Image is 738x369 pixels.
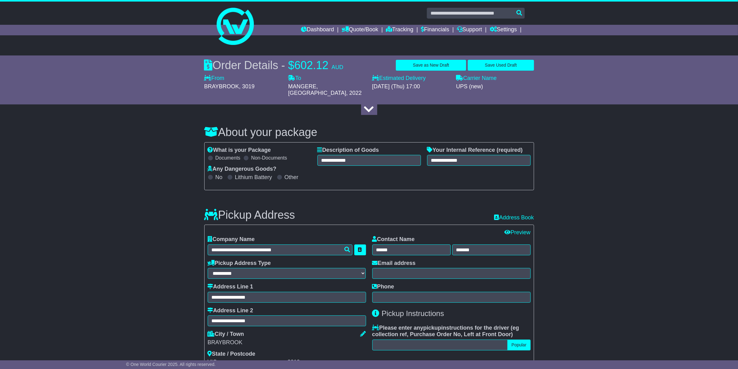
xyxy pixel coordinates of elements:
span: , 3019 [239,83,254,90]
span: © One World Courier 2025. All rights reserved. [126,362,216,367]
button: Save Used Draft [468,60,534,71]
label: Estimated Delivery [372,75,450,82]
div: 3019 [288,359,366,366]
label: Carrier Name [456,75,497,82]
a: Address Book [494,214,534,221]
span: MANGERE, [GEOGRAPHIC_DATA] [288,83,346,96]
label: Email address [372,260,416,267]
label: Address Line 1 [208,283,253,290]
div: [DATE] (Thu) 17:00 [372,83,450,90]
a: Financials [421,25,449,35]
div: Order Details - [204,59,343,72]
a: Preview [504,229,530,235]
div: VIC [208,359,286,366]
label: Other [285,174,298,181]
a: Support [457,25,482,35]
span: BRAYBROOK [204,83,239,90]
div: BRAYBROOK [208,339,366,346]
label: No [215,174,223,181]
a: Settings [490,25,517,35]
label: From [204,75,224,82]
label: Please enter any instructions for the driver ( ) [372,325,531,338]
div: UPS (new) [456,83,534,90]
label: Address Line 2 [208,307,253,314]
label: Phone [372,283,394,290]
label: To [288,75,301,82]
label: State / Postcode [208,351,255,358]
span: eg collection ref, Purchase Order No, Left at Front Door [372,325,519,338]
a: Tracking [386,25,413,35]
label: Any Dangerous Goods? [208,166,276,173]
h3: Pickup Address [204,209,295,221]
label: Non-Documents [251,155,287,161]
label: Company Name [208,236,255,243]
a: Quote/Book [342,25,378,35]
button: Save as New Draft [396,60,466,71]
label: Your Internal Reference (required) [427,147,523,154]
button: Popular [507,340,530,350]
span: pickup [423,325,441,331]
span: 602.12 [294,59,329,72]
label: City / Town [208,331,244,338]
span: , 2022 [346,90,362,96]
span: AUD [332,64,343,70]
label: Lithium Battery [235,174,272,181]
label: Contact Name [372,236,415,243]
a: Dashboard [301,25,334,35]
span: Pickup Instructions [382,309,444,318]
label: Documents [215,155,241,161]
h3: About your package [204,126,534,138]
label: What is your Package [208,147,271,154]
label: Pickup Address Type [208,260,271,267]
span: $ [288,59,294,72]
label: Description of Goods [317,147,379,154]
